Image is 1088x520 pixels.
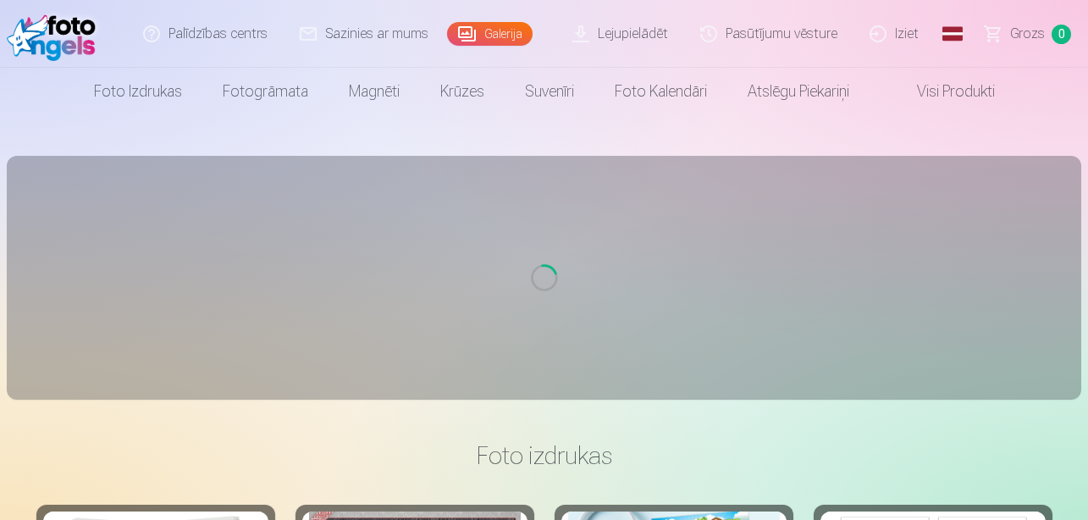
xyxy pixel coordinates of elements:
img: /fa1 [7,7,104,61]
a: Foto kalendāri [594,68,727,115]
h3: Foto izdrukas [50,440,1039,471]
a: Krūzes [420,68,505,115]
a: Magnēti [329,68,420,115]
a: Fotogrāmata [202,68,329,115]
span: 0 [1052,25,1071,44]
span: Grozs [1010,24,1045,44]
a: Suvenīri [505,68,594,115]
a: Visi produkti [870,68,1015,115]
a: Foto izdrukas [74,68,202,115]
a: Galerija [447,22,533,46]
a: Atslēgu piekariņi [727,68,870,115]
